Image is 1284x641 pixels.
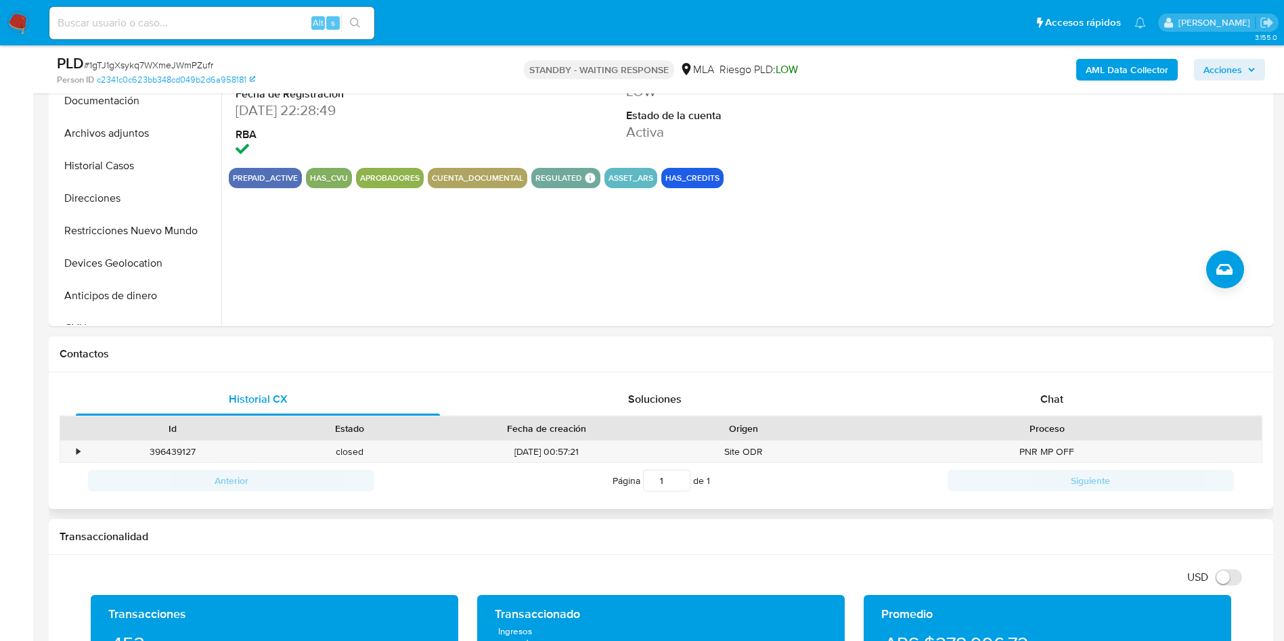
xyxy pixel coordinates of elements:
div: Id [93,422,252,435]
b: Person ID [57,74,94,86]
dt: Estado de la cuenta [626,108,873,123]
button: Devices Geolocation [52,247,221,280]
div: Fecha de creación [448,422,646,435]
button: Historial Casos [52,150,221,182]
span: Alt [313,16,324,29]
button: Archivos adjuntos [52,117,221,150]
span: Acciones [1203,59,1242,81]
div: MLA [680,62,714,77]
a: Salir [1260,16,1274,30]
a: c2341c0c623bb348cd049b2d6a958181 [97,74,255,86]
button: Anticipos de dinero [52,280,221,312]
div: PNR MP OFF [833,441,1262,463]
h1: Contactos [60,347,1262,361]
div: Origen [665,422,823,435]
button: regulated [535,175,582,181]
div: Estado [271,422,429,435]
button: AML Data Collector [1076,59,1178,81]
span: s [331,16,335,29]
button: Direcciones [52,182,221,215]
b: AML Data Collector [1086,59,1168,81]
button: has_cvu [310,175,348,181]
span: # 1gTJ1gXsykq7WXmeJWmPZufr [84,58,213,72]
h1: Transaccionalidad [60,530,1262,544]
button: Anterior [88,470,374,491]
input: Buscar usuario o caso... [49,14,374,32]
span: LOW [776,62,798,77]
dt: RBA [236,127,483,142]
button: Restricciones Nuevo Mundo [52,215,221,247]
div: closed [261,441,439,463]
div: [DATE] 00:57:21 [439,441,655,463]
button: has_credits [665,175,720,181]
span: Accesos rápidos [1045,16,1121,30]
div: Site ODR [655,441,833,463]
button: asset_ars [608,175,653,181]
button: Aprobadores [360,175,420,181]
span: Página de [613,470,710,491]
p: STANDBY - WAITING RESPONSE [524,60,674,79]
span: Soluciones [628,391,682,407]
button: Acciones [1194,59,1265,81]
dd: [DATE] 22:28:49 [236,101,483,120]
div: 396439127 [84,441,261,463]
div: • [76,445,80,458]
dt: Fecha de Registración [236,87,483,102]
button: Documentación [52,85,221,117]
span: 1 [707,474,710,487]
button: search-icon [341,14,369,32]
button: Siguiente [948,470,1234,491]
dd: Activa [626,123,873,141]
span: Riesgo PLD: [720,62,798,77]
span: Historial CX [229,391,288,407]
div: Proceso [842,422,1252,435]
a: Notificaciones [1134,17,1146,28]
button: CVU [52,312,221,345]
b: PLD [57,52,84,74]
button: prepaid_active [233,175,298,181]
span: 3.155.0 [1255,32,1277,43]
span: Chat [1040,391,1063,407]
button: cuenta_documental [432,175,523,181]
p: mariaeugenia.sanchez@mercadolibre.com [1178,16,1255,29]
